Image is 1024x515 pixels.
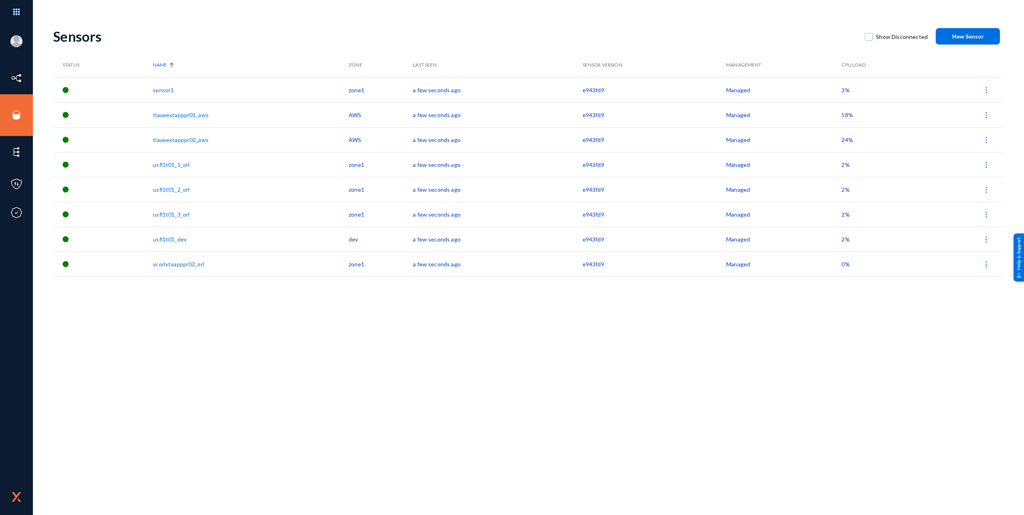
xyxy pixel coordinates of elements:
[982,161,990,169] img: icon-more.svg
[841,261,849,268] span: 0%
[583,53,726,77] th: Sensor Version
[413,152,582,177] td: a few seconds ago
[982,260,990,268] img: icon-more.svg
[10,178,22,190] img: icon-policies.svg
[936,28,1000,45] button: New Sensor
[726,152,841,177] td: Managed
[841,87,849,93] span: 3%
[583,251,726,276] td: e943fd9
[982,136,990,144] img: icon-more.svg
[841,53,920,77] th: CPU Load
[982,86,990,94] img: icon-more.svg
[349,227,413,251] td: dev
[153,186,189,193] a: usfl1t01_2_orl
[349,77,413,102] td: zone1
[841,136,853,143] span: 24%
[583,77,726,102] td: e943fd9
[10,146,22,158] img: icon-elements.svg
[982,111,990,119] img: icon-more.svg
[726,127,841,152] td: Managed
[413,227,582,251] td: a few seconds ago
[413,127,582,152] td: a few seconds ago
[153,211,189,218] a: usfl1t01_3_orl
[153,261,204,268] a: vcorlxtoapppr02_orl
[53,28,857,45] div: Sensors
[10,109,22,121] img: icon-sources.svg
[413,102,582,127] td: a few seconds ago
[726,202,841,227] td: Managed
[349,127,413,152] td: AWS
[413,177,582,202] td: a few seconds ago
[1016,272,1022,278] img: help_support.svg
[413,202,582,227] td: a few seconds ago
[349,177,413,202] td: zone1
[153,112,209,118] a: tlaueextapppr01_aws
[583,177,726,202] td: e943fd9
[726,102,841,127] td: Managed
[413,77,582,102] td: a few seconds ago
[841,186,849,193] span: 2%
[726,177,841,202] td: Managed
[583,152,726,177] td: e943fd9
[349,202,413,227] td: zone1
[153,61,167,69] span: Name
[349,102,413,127] td: AWS
[726,53,841,77] th: Management
[53,53,153,77] th: Status
[153,136,209,143] a: tlaueextapppr02_aws
[349,152,413,177] td: zone1
[153,236,187,243] a: usfl1t01_dev
[153,161,189,168] a: usfl1t01_1_orl
[982,211,990,219] img: icon-more.svg
[10,72,22,84] img: icon-inventory.svg
[349,53,413,77] th: Zone
[841,211,849,218] span: 2%
[10,207,22,219] img: icon-compliance.svg
[413,251,582,276] td: a few seconds ago
[583,127,726,152] td: e943fd9
[4,3,28,20] img: app launcher
[583,102,726,127] td: e943fd9
[982,186,990,194] img: icon-more.svg
[726,251,841,276] td: Managed
[10,35,22,47] img: blank-profile-picture.png
[876,31,928,43] span: Show Disconnected
[726,77,841,102] td: Managed
[952,33,984,40] span: New Sensor
[583,202,726,227] td: e943fd9
[583,227,726,251] td: e943fd9
[982,235,990,243] img: icon-more.svg
[726,227,841,251] td: Managed
[153,61,345,69] div: Name
[413,53,582,77] th: Last Seen
[349,251,413,276] td: zone1
[841,161,849,168] span: 2%
[153,87,174,93] a: sensor1
[1014,233,1024,282] div: Help & Support
[841,236,849,243] span: 2%
[841,112,853,118] span: 58%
